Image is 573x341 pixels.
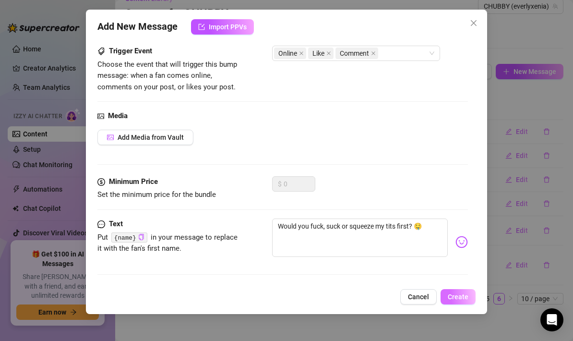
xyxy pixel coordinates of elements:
span: Import PPVs [209,23,247,31]
span: Close [466,19,481,27]
span: picture [107,134,114,141]
img: svg%3e [455,236,468,248]
span: dollar [97,176,105,188]
span: Like [308,48,334,59]
div: Open Intercom Messenger [540,308,563,331]
button: Import PPVs [191,19,254,35]
code: {name} [111,232,147,243]
span: close [371,51,376,56]
span: Cancel [408,293,429,301]
button: Create [441,289,476,304]
span: tags [97,46,105,57]
span: Put in your message to replace it with the fan's first name. [97,233,238,253]
strong: Minimum Price [109,177,158,186]
span: Online [274,48,306,59]
span: Comment [335,48,378,59]
span: Add Media from Vault [118,134,184,141]
span: Set the minimum price for the bundle [97,190,216,199]
span: close [470,19,477,27]
span: Like [312,48,324,59]
span: Comment [340,48,369,59]
strong: Media [108,111,128,120]
span: Choose the event that will trigger this bump message: when a fan comes online, comments on your p... [97,60,237,91]
span: message [97,219,105,230]
span: picture [97,110,104,122]
button: Add Media from Vault [97,130,193,145]
span: Online [278,48,297,59]
textarea: Would you fuck, suck or squeeze my tits first? 🤤 [272,219,448,257]
button: Click to Copy [138,234,144,241]
span: copy [138,234,144,240]
span: Create [448,293,468,301]
button: Close [466,15,481,31]
strong: Trigger Event [109,47,152,55]
span: close [299,51,304,56]
span: close [326,51,331,56]
button: Cancel [400,289,437,304]
span: Add New Message [97,19,178,35]
span: import [198,24,205,30]
strong: Text [109,219,123,228]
